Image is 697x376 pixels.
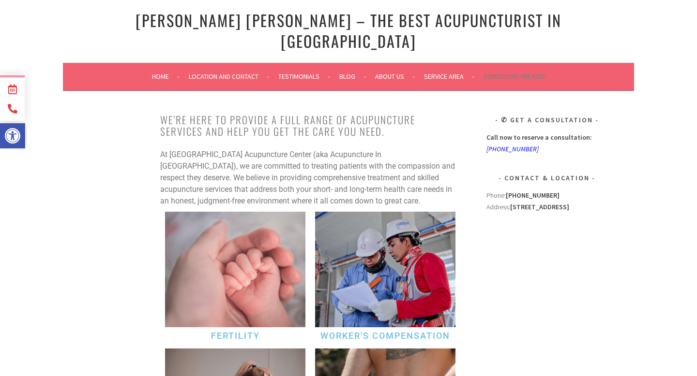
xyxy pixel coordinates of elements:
a: Worker's Compensation [320,331,450,341]
p: At [GEOGRAPHIC_DATA] Acupuncture Center (aka Acupuncture In [GEOGRAPHIC_DATA]), we are committed ... [160,149,460,207]
a: About Us [375,71,415,82]
img: irvine acupuncture for workers compensation [315,212,455,327]
h3: ✆ Get A Consultation [486,114,607,126]
a: Home [152,71,180,82]
a: Testimonials [278,71,330,82]
a: Conditions Treated [484,71,545,82]
div: Address: [486,189,607,333]
a: Blog [339,71,366,82]
a: [PHONE_NUMBER] [486,145,539,153]
a: [PERSON_NAME] [PERSON_NAME] – The Best Acupuncturist In [GEOGRAPHIC_DATA] [136,9,561,52]
strong: [STREET_ADDRESS] [510,202,569,211]
h2: We’re here to provide a full range of acupuncture services and help you get the care you need. [160,114,460,137]
strong: Call now to reserve a consultation: [486,133,592,142]
strong: [PHONE_NUMBER] [506,191,560,200]
div: Phone: [486,189,607,201]
a: Location and Contact [189,71,269,82]
img: Irvine Acupuncture for Fertility and infertility [165,212,305,327]
a: Fertility [211,331,260,341]
h3: Contact & Location [486,172,607,184]
a: Service Area [424,71,474,82]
